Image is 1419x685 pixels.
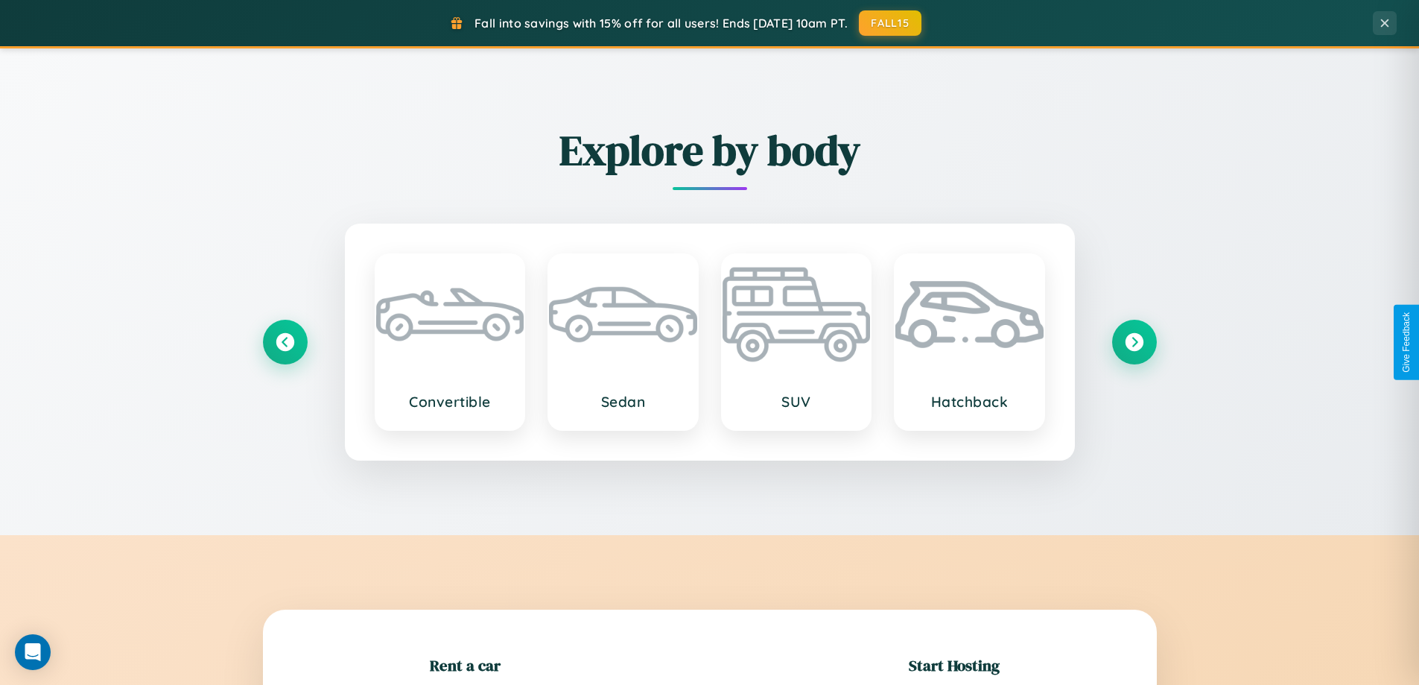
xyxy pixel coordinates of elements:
[15,634,51,670] div: Open Intercom Messenger
[1401,312,1412,373] div: Give Feedback
[474,16,848,31] span: Fall into savings with 15% off for all users! Ends [DATE] 10am PT.
[737,393,856,411] h3: SUV
[859,10,921,36] button: FALL15
[391,393,509,411] h3: Convertible
[263,121,1157,179] h2: Explore by body
[564,393,682,411] h3: Sedan
[910,393,1029,411] h3: Hatchback
[909,654,1000,676] h2: Start Hosting
[430,654,501,676] h2: Rent a car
